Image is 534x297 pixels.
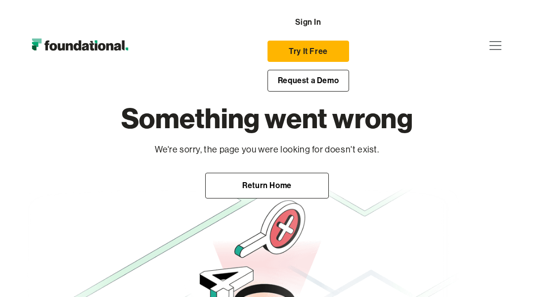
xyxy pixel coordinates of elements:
[27,36,133,55] a: home
[121,101,413,135] h1: Something went wrong
[267,12,349,33] a: Sign In
[121,143,413,157] p: We're sorry, the page you were looking for doesn't exist.
[485,249,534,297] iframe: Chat Widget
[205,173,329,198] a: Return Home
[27,36,133,55] img: Foundational Logo
[267,41,349,62] a: Try It Free
[267,70,349,92] a: Request a Demo
[484,34,507,57] div: menu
